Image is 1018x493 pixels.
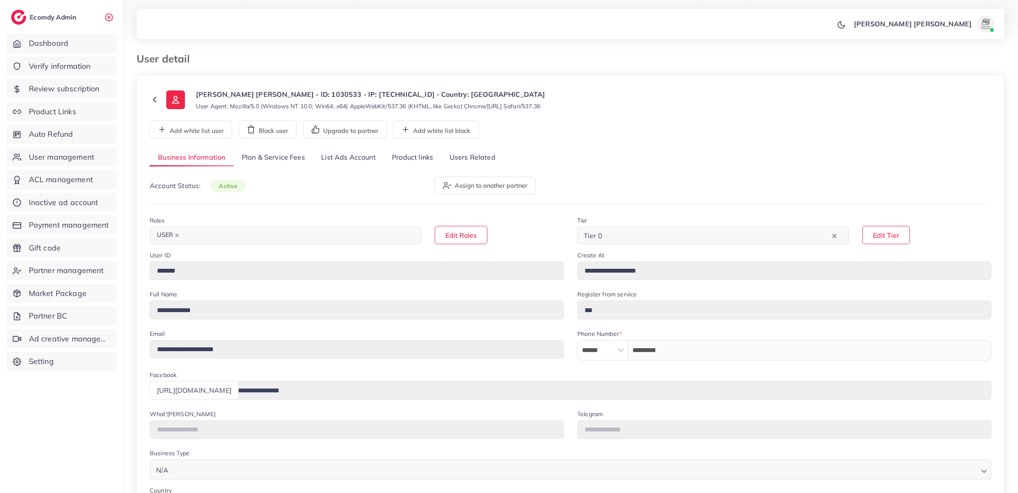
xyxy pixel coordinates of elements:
a: Setting [6,352,117,371]
label: User ID [150,251,171,259]
span: Verify information [29,61,91,72]
span: Dashboard [29,38,68,49]
span: Auto Refund [29,129,73,140]
a: Payment management [6,215,117,235]
label: Phone Number [577,330,622,338]
a: Auto Refund [6,124,117,144]
button: Edit Roles [435,226,487,244]
span: Payment management [29,220,109,231]
p: [PERSON_NAME] [PERSON_NAME] [854,19,972,29]
span: Product Links [29,106,76,117]
img: ic-user-info.36bf1079.svg [166,90,185,109]
a: Partner BC [6,306,117,326]
a: User management [6,147,117,167]
span: Partner BC [29,310,67,321]
div: Search for option [577,227,849,244]
button: Upgrade to partner [303,121,387,138]
a: Gift code [6,238,117,258]
a: logoEcomdy Admin [11,10,78,25]
a: Verify information [6,56,117,76]
input: Search for option [605,229,830,242]
img: avatar [977,15,994,32]
h2: Ecomdy Admin [30,13,78,21]
a: [PERSON_NAME] [PERSON_NAME]avatar [849,15,998,32]
a: Inactive ad account [6,193,117,212]
label: Facebook [150,371,176,379]
div: [URL][DOMAIN_NAME] [150,381,238,399]
span: Partner management [29,265,104,276]
p: [PERSON_NAME] [PERSON_NAME] - ID: 1030533 - IP: [TECHNICAL_ID] - Country: [GEOGRAPHIC_DATA] [196,89,545,99]
a: Plan & Service Fees [234,149,313,167]
a: Business Information [150,149,234,167]
small: User Agent: Mozilla/5.0 (Windows NT 10.0; Win64; x64) AppleWebKit/537.36 (KHTML, like Gecko) Chro... [196,102,540,110]
span: USER [153,229,183,241]
span: Market Package [29,288,87,299]
input: Search for option [184,229,410,242]
span: ACL management [29,174,93,185]
span: Inactive ad account [29,197,98,208]
a: ACL management [6,170,117,189]
label: Business Type [150,449,190,457]
button: Deselect USER [175,233,179,237]
label: Roles [150,216,165,225]
label: What'[PERSON_NAME] [150,410,215,418]
label: Telegram [577,410,603,418]
span: Tier 0 [582,229,604,242]
label: Register from service [577,290,637,299]
h3: User detail [137,53,196,65]
span: active [211,180,246,192]
p: Account Status: [150,180,246,191]
button: Add white list block [393,121,479,138]
a: Review subscription [6,79,117,99]
a: Product Links [6,102,117,121]
span: Gift code [29,242,61,254]
button: Assign to another partner [435,177,536,194]
img: logo [11,10,26,25]
label: Full Name [150,290,177,299]
a: Ad creative management [6,329,117,349]
span: N/A [154,464,170,476]
button: Clear Selected [832,231,836,240]
a: Product links [384,149,441,167]
span: Setting [29,356,54,367]
label: Email [150,330,165,338]
div: Search for option [150,459,991,479]
button: Add white list user [150,121,232,138]
a: List Ads Account [313,149,384,167]
button: Block user [239,121,296,138]
button: Edit Tier [862,226,910,244]
label: Create At [577,251,604,259]
a: Market Package [6,284,117,303]
span: User management [29,152,94,163]
a: Partner management [6,261,117,280]
a: Dashboard [6,34,117,53]
span: Review subscription [29,83,100,94]
input: Search for option [171,462,978,476]
div: Search for option [150,227,421,244]
span: Ad creative management [29,333,110,344]
a: Users Related [441,149,503,167]
label: Tier [577,216,587,225]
